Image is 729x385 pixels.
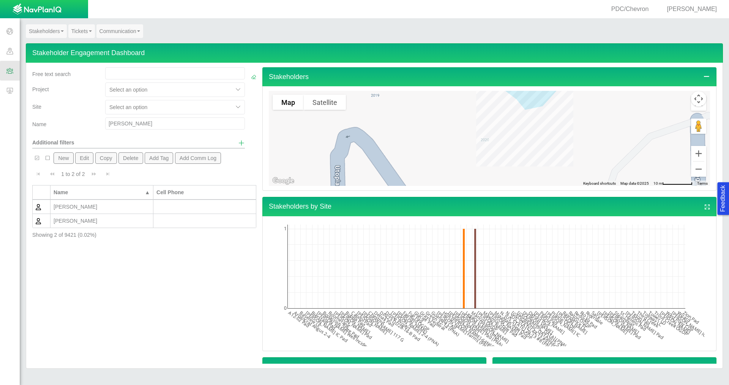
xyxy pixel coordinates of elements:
span: Showing 2 of 9421 (0.02%) [32,232,96,238]
button: Feedback [717,182,729,215]
button: Keyboard shortcuts [583,181,616,186]
td: McNeil, Sharon MB [50,214,153,228]
img: CRM_Stakeholders$CRM_Images$user_regular.svg [36,218,41,224]
div: Name [54,189,143,196]
h4: Stakeholders by Site [262,197,716,216]
span: Map data ©2025 [620,181,649,185]
div: Pagination [32,167,256,181]
th: Cell Phone [153,185,256,200]
td: Stakeholder [33,200,50,214]
button: Add Tag [145,152,174,164]
img: Google [271,176,296,186]
button: Copy [95,152,117,164]
button: Zoom in [691,146,706,161]
a: View full screen [704,203,711,212]
div: Stakeholders [262,86,716,191]
span: Name [32,121,46,127]
h4: Communication by Purpose [262,357,486,377]
span: 10 m [653,181,662,185]
span: Site [32,104,41,110]
a: Stakeholders [26,24,67,38]
img: CRM_Stakeholders$CRM_Images$user_regular.svg [36,204,41,210]
img: UrbanGroupSolutionsTheme$USG_Images$logo.png [13,3,62,16]
button: Add Comm Log [175,152,221,164]
a: View full screen [704,363,711,372]
button: Delete [118,152,143,164]
button: Edit [75,152,94,164]
span: [PERSON_NAME] [667,6,717,12]
span: Additional filters [32,139,74,146]
button: Map Scale: 10 m per 76 pixels [651,181,695,186]
button: New [54,152,73,164]
span: Free text search [32,71,71,77]
div: [PERSON_NAME] [54,217,150,225]
span: ▲ [145,189,150,195]
h4: Communication by Method [492,357,716,377]
div: 1 to 2 of 2 [58,170,88,181]
span: Project [32,86,49,92]
a: Show additional filters [238,139,245,148]
div: [PERSON_NAME] [658,5,720,14]
a: Clear Filters [251,73,256,81]
h4: Stakeholder Engagement Dashboard [26,43,723,63]
a: Open this area in Google Maps (opens a new window) [271,176,296,186]
h4: Stakeholders [262,67,716,87]
a: Terms (opens in new tab) [697,181,708,185]
button: Zoom out [691,162,706,177]
button: Drag Pegman onto the map to open Street View [691,119,706,134]
button: Show satellite imagery [304,95,346,110]
td: Stakeholder [33,214,50,228]
button: Map camera controls [691,91,706,106]
span: PDC/Chevron [611,6,649,12]
td: Mcneil, Gail D. [50,200,153,214]
div: Additional filters [32,133,99,146]
th: Name [50,185,153,200]
button: Show street map [273,95,304,110]
div: [PERSON_NAME] [54,203,150,211]
a: View full screen [474,363,481,372]
div: Cell Phone [156,189,253,196]
a: Tickets [68,24,95,38]
a: Communication [96,24,143,38]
